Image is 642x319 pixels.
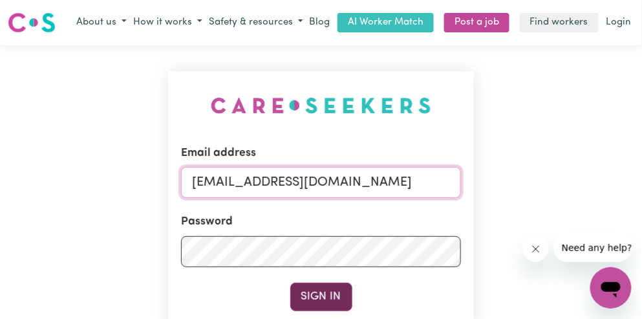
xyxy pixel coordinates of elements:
img: Careseekers logo [8,11,56,34]
span: Need any help? [8,9,78,19]
button: Sign In [290,283,352,311]
a: Blog [306,13,332,33]
button: Safety & resources [206,12,306,34]
iframe: Button to launch messaging window [590,267,632,309]
a: AI Worker Match [337,13,434,33]
a: Find workers [520,13,599,33]
label: Password [181,214,233,230]
a: Login [604,13,634,33]
button: How it works [130,12,206,34]
a: Careseekers logo [8,8,56,38]
a: Post a job [444,13,509,33]
input: Email address [181,167,461,198]
iframe: Message from company [554,234,632,262]
label: Email address [181,145,256,162]
iframe: Close message [523,236,549,262]
button: About us [73,12,130,34]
